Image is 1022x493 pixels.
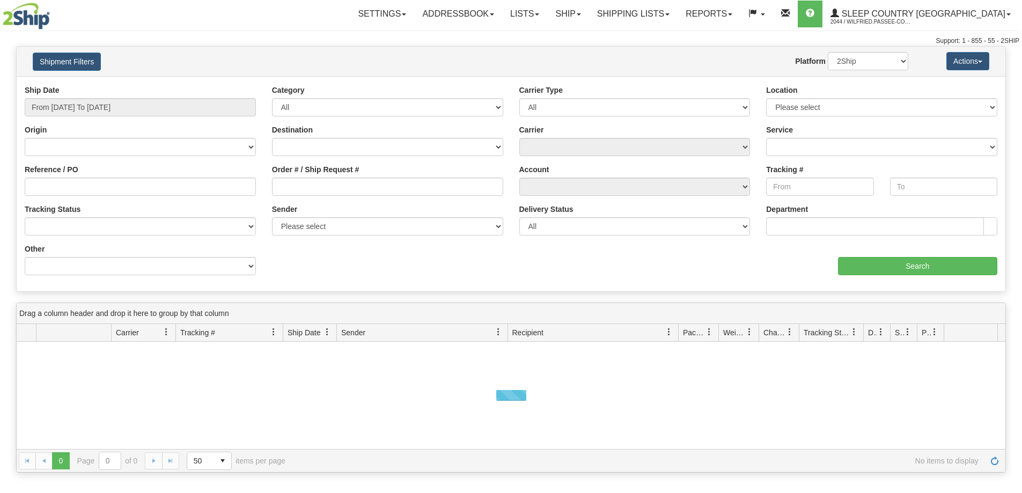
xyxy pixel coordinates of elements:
label: Destination [272,124,313,135]
label: Other [25,244,45,254]
input: To [890,178,997,196]
a: Sender filter column settings [489,323,508,341]
button: Actions [946,52,989,70]
div: grid grouping header [17,303,1005,324]
a: Charge filter column settings [781,323,799,341]
span: Shipment Issues [895,327,904,338]
a: Lists [502,1,547,27]
span: Recipient [512,327,543,338]
input: From [766,178,873,196]
label: Account [519,164,549,175]
a: Ship [547,1,589,27]
label: Tracking # [766,164,803,175]
label: Carrier [519,124,544,135]
a: Packages filter column settings [700,323,718,341]
label: Tracking Status [25,204,80,215]
span: items per page [187,452,285,470]
span: Page of 0 [77,452,138,470]
span: Delivery Status [868,327,877,338]
a: Carrier filter column settings [157,323,175,341]
a: Settings [350,1,414,27]
label: Ship Date [25,85,60,95]
span: Page 0 [52,452,69,469]
span: Tracking # [180,327,215,338]
a: Pickup Status filter column settings [925,323,944,341]
a: Shipping lists [589,1,678,27]
label: Reference / PO [25,164,78,175]
label: Platform [795,56,826,67]
div: Support: 1 - 855 - 55 - 2SHIP [3,36,1019,46]
a: Ship Date filter column settings [318,323,336,341]
a: Reports [678,1,740,27]
span: Charge [763,327,786,338]
label: Category [272,85,305,95]
span: Tracking Status [804,327,850,338]
a: Tracking Status filter column settings [845,323,863,341]
label: Sender [272,204,297,215]
span: Carrier [116,327,139,338]
a: Shipment Issues filter column settings [899,323,917,341]
label: Delivery Status [519,204,574,215]
span: Packages [683,327,705,338]
a: Weight filter column settings [740,323,759,341]
span: Sender [341,327,365,338]
a: Sleep Country [GEOGRAPHIC_DATA] 2044 / Wilfried.Passee-Coutrin [822,1,1019,27]
label: Order # / Ship Request # [272,164,359,175]
img: logo2044.jpg [3,3,50,30]
a: Tracking # filter column settings [264,323,283,341]
a: Refresh [986,452,1003,469]
span: 2044 / Wilfried.Passee-Coutrin [830,17,911,27]
label: Location [766,85,797,95]
label: Origin [25,124,47,135]
iframe: chat widget [997,192,1021,301]
span: 50 [194,455,208,466]
span: No items to display [300,457,979,465]
label: Department [766,204,808,215]
a: Addressbook [414,1,502,27]
span: Pickup Status [922,327,931,338]
label: Service [766,124,793,135]
span: Page sizes drop down [187,452,232,470]
span: Sleep Country [GEOGRAPHIC_DATA] [839,9,1005,18]
input: Search [838,257,997,275]
span: select [214,452,231,469]
label: Carrier Type [519,85,563,95]
span: Ship Date [288,327,320,338]
span: Weight [723,327,746,338]
a: Recipient filter column settings [660,323,678,341]
button: Shipment Filters [33,53,101,71]
a: Delivery Status filter column settings [872,323,890,341]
